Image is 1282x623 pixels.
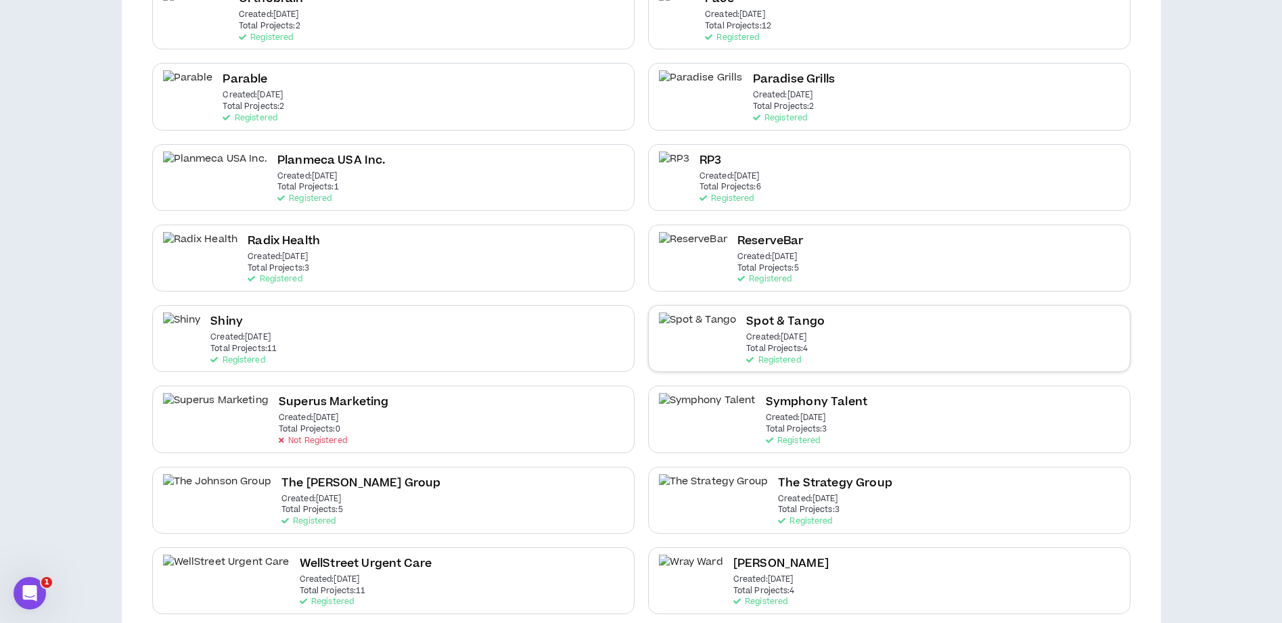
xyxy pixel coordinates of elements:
[223,70,267,89] h2: Parable
[737,232,804,250] h2: ReserveBar
[210,344,277,354] p: Total Projects: 11
[700,152,721,170] h2: RP3
[659,555,723,585] img: Wray Ward
[778,474,892,492] h2: The Strategy Group
[277,194,331,204] p: Registered
[163,555,290,585] img: WellStreet Urgent Care
[733,575,794,584] p: Created: [DATE]
[737,252,798,262] p: Created: [DATE]
[753,70,835,89] h2: Paradise Grills
[163,313,201,343] img: Shiny
[659,313,737,343] img: Spot & Tango
[239,33,293,43] p: Registered
[746,313,825,331] h2: Spot & Tango
[300,575,360,584] p: Created: [DATE]
[700,183,761,192] p: Total Projects: 6
[778,517,832,526] p: Registered
[41,577,52,588] span: 1
[778,505,840,515] p: Total Projects: 3
[223,114,277,123] p: Registered
[746,333,806,342] p: Created: [DATE]
[753,91,813,100] p: Created: [DATE]
[277,183,339,192] p: Total Projects: 1
[223,91,283,100] p: Created: [DATE]
[210,333,271,342] p: Created: [DATE]
[705,22,771,31] p: Total Projects: 12
[281,474,441,492] h2: The [PERSON_NAME] Group
[223,102,284,112] p: Total Projects: 2
[746,344,808,354] p: Total Projects: 4
[705,10,765,20] p: Created: [DATE]
[659,152,689,182] img: RP3
[300,597,354,607] p: Registered
[281,494,342,504] p: Created: [DATE]
[281,505,343,515] p: Total Projects: 5
[737,264,799,273] p: Total Projects: 5
[700,172,760,181] p: Created: [DATE]
[700,194,754,204] p: Registered
[766,393,867,411] h2: Symphony Talent
[300,586,366,596] p: Total Projects: 11
[279,436,347,446] p: Not Registered
[659,232,727,262] img: ReserveBar
[766,413,826,423] p: Created: [DATE]
[163,232,238,262] img: Radix Health
[753,114,807,123] p: Registered
[210,356,265,365] p: Registered
[248,252,308,262] p: Created: [DATE]
[163,70,213,101] img: Parable
[279,393,389,411] h2: Superus Marketing
[281,517,336,526] p: Registered
[279,425,340,434] p: Total Projects: 0
[210,313,243,331] h2: Shiny
[239,10,299,20] p: Created: [DATE]
[163,393,269,423] img: Superus Marketing
[248,264,309,273] p: Total Projects: 3
[659,474,769,505] img: The Strategy Group
[279,413,339,423] p: Created: [DATE]
[277,152,386,170] h2: Planmeca USA Inc.
[753,102,815,112] p: Total Projects: 2
[300,555,432,573] h2: WellStreet Urgent Care
[733,555,829,573] h2: [PERSON_NAME]
[239,22,300,31] p: Total Projects: 2
[766,425,827,434] p: Total Projects: 3
[277,172,338,181] p: Created: [DATE]
[733,586,795,596] p: Total Projects: 4
[766,436,820,446] p: Registered
[778,494,838,504] p: Created: [DATE]
[733,597,787,607] p: Registered
[163,474,271,505] img: The Johnson Group
[746,356,800,365] p: Registered
[705,33,759,43] p: Registered
[659,393,756,423] img: Symphony Talent
[14,577,46,609] iframe: Intercom live chat
[248,232,320,250] h2: Radix Health
[163,152,267,182] img: Planmeca USA Inc.
[737,275,792,284] p: Registered
[248,275,302,284] p: Registered
[659,70,743,101] img: Paradise Grills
